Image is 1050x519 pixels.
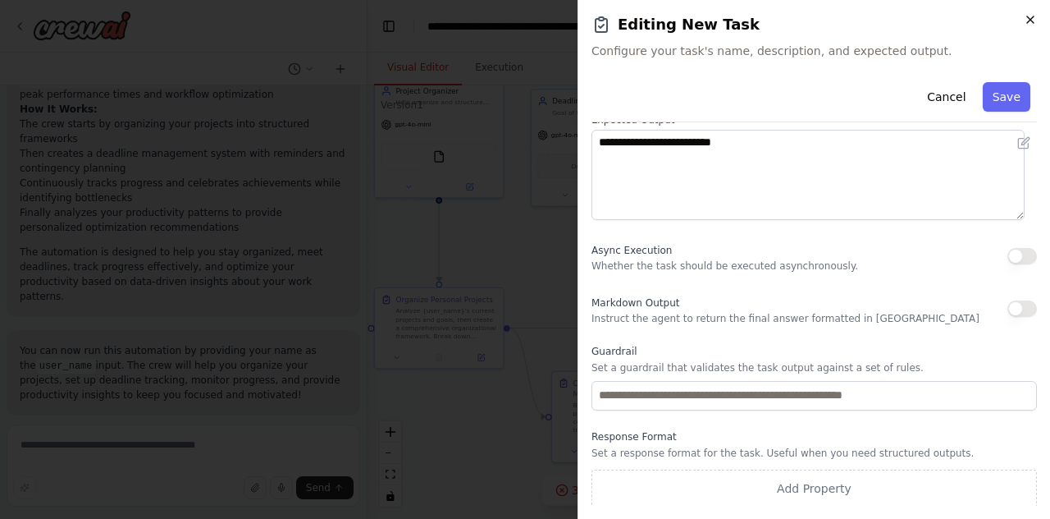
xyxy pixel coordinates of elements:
button: Open in editor [1014,133,1034,153]
p: Set a response format for the task. Useful when you need structured outputs. [591,447,1037,460]
p: Whether the task should be executed asynchronously. [591,259,858,273]
span: Async Execution [591,245,672,256]
button: Add Property [591,470,1037,508]
p: Set a guardrail that validates the task output against a set of rules. [591,361,1037,374]
span: Markdown Output [591,297,679,309]
button: Save [983,82,1030,112]
button: Cancel [917,82,975,112]
p: Instruct the agent to return the final answer formatted in [GEOGRAPHIC_DATA] [591,312,979,325]
label: Guardrail [591,345,1037,358]
span: Configure your task's name, description, and expected output. [591,43,1037,59]
label: Response Format [591,430,1037,443]
h2: Editing New Task [591,13,1037,36]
